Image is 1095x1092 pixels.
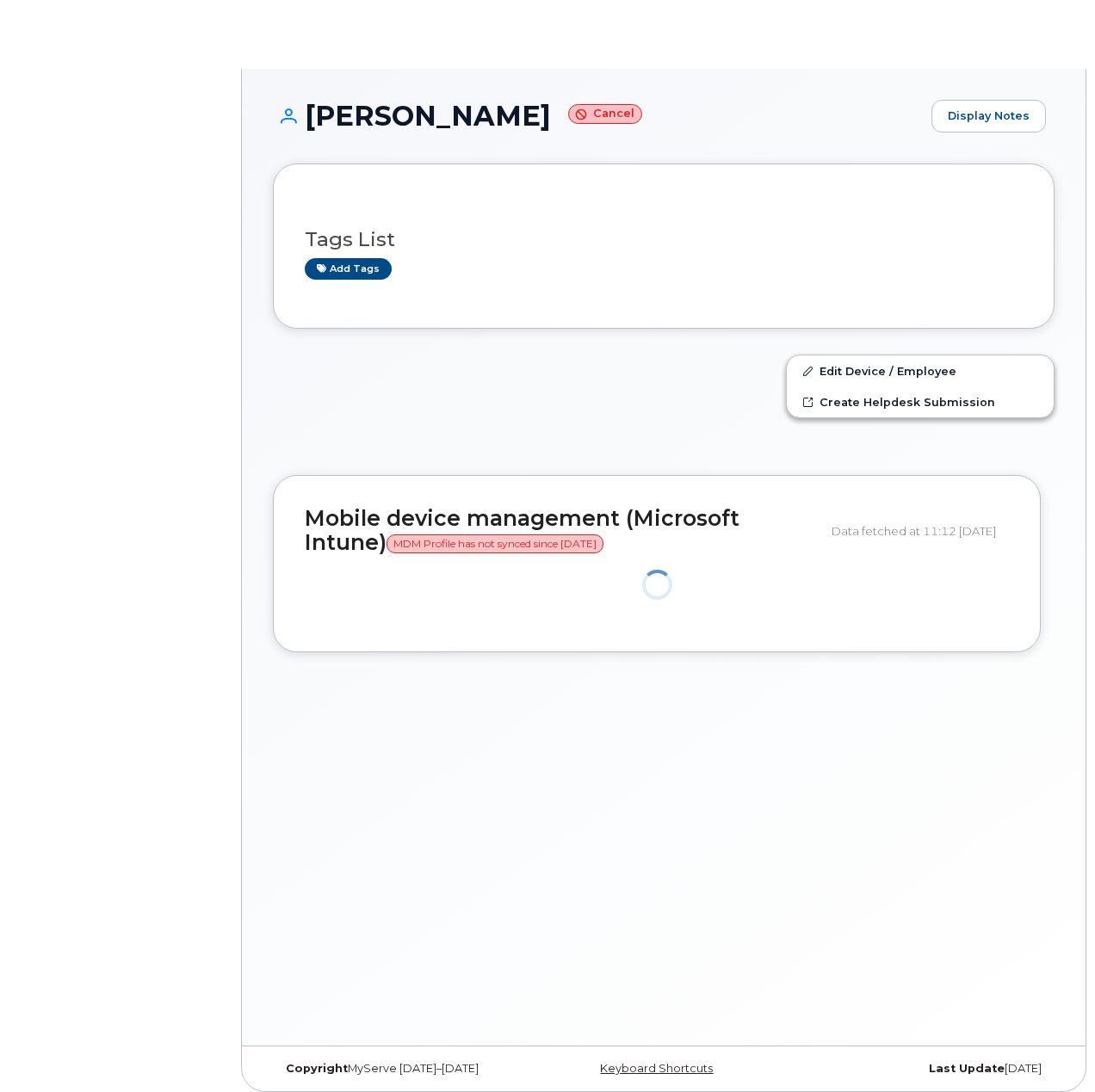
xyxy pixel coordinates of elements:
[832,515,1009,547] div: Data fetched at 11:12 [DATE]
[273,101,923,131] h1: [PERSON_NAME]
[305,507,819,554] h2: Mobile device management (Microsoft Intune)
[787,355,1054,386] a: Edit Device / Employee
[600,1062,713,1075] a: Keyboard Shortcuts
[929,1062,1005,1075] strong: Last Update
[305,229,1023,250] h3: Tags List
[787,386,1054,417] a: Create Helpdesk Submission
[305,258,392,280] a: Add tags
[794,1062,1055,1076] div: [DATE]
[568,104,642,124] small: Cancel
[387,534,603,553] span: MDM Profile has not synced since [DATE]
[286,1062,348,1075] strong: Copyright
[931,100,1046,133] a: Display Notes
[273,1062,534,1076] div: MyServe [DATE]–[DATE]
